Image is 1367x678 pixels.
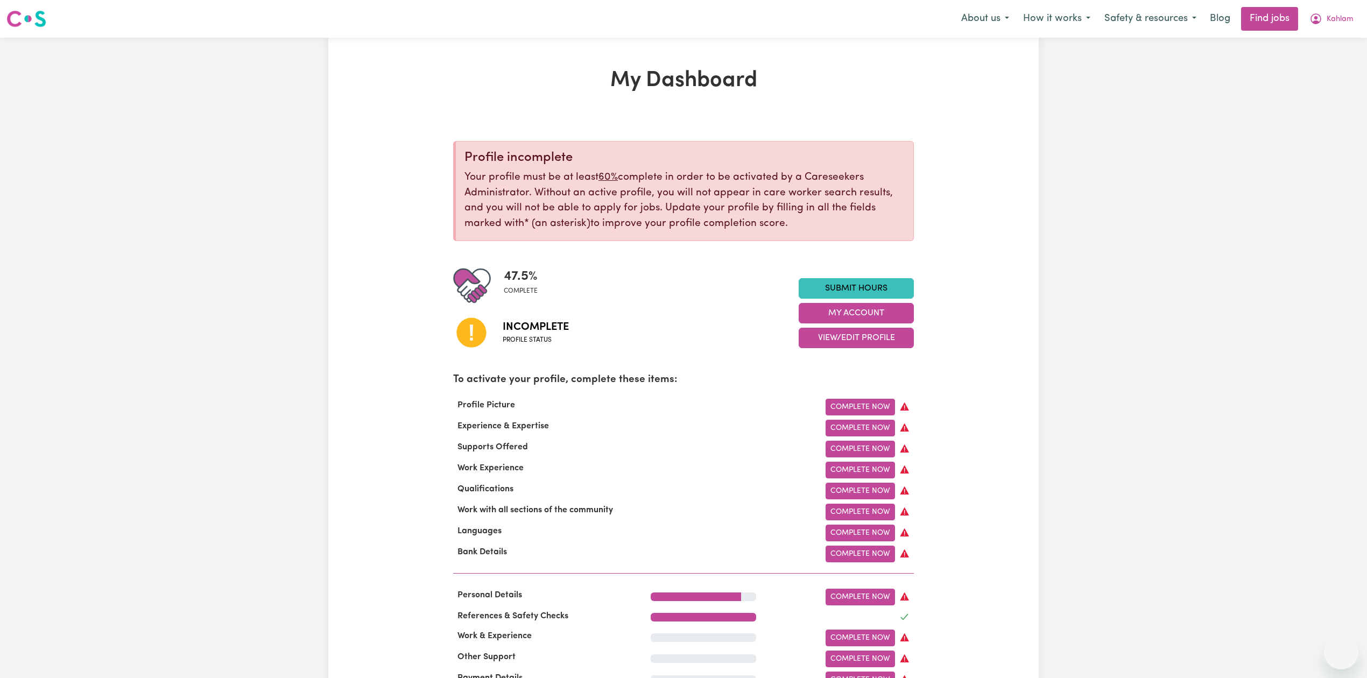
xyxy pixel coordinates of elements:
a: Complete Now [826,504,895,520]
div: Profile completeness: 47.5% [504,267,546,305]
span: Experience & Expertise [453,422,553,430]
span: an asterisk [524,218,590,229]
span: Work with all sections of the community [453,506,617,514]
a: Complete Now [826,462,895,478]
button: How it works [1016,8,1097,30]
span: complete [504,286,538,296]
p: To activate your profile, complete these items: [453,372,914,388]
a: Complete Now [826,546,895,562]
button: Safety & resources [1097,8,1203,30]
a: Careseekers logo [6,6,46,31]
span: Work & Experience [453,632,536,640]
span: 47.5 % [504,267,538,286]
span: Bank Details [453,548,511,556]
iframe: Button to launch messaging window [1324,635,1358,669]
span: Profile status [503,335,569,345]
a: Find jobs [1241,7,1298,31]
a: Submit Hours [799,278,914,299]
a: Complete Now [826,525,895,541]
a: Complete Now [826,589,895,605]
a: Complete Now [826,420,895,436]
a: Complete Now [826,651,895,667]
a: Complete Now [826,399,895,415]
span: Personal Details [453,591,526,599]
span: Incomplete [503,319,569,335]
a: Complete Now [826,441,895,457]
span: Kahlam [1327,13,1354,25]
a: Complete Now [826,483,895,499]
button: My Account [799,303,914,323]
a: Complete Now [826,630,895,646]
span: Languages [453,527,506,535]
p: Your profile must be at least complete in order to be activated by a Careseekers Administrator. W... [464,170,905,232]
u: 60% [598,172,618,182]
h1: My Dashboard [453,68,914,94]
img: Careseekers logo [6,9,46,29]
span: Qualifications [453,485,518,493]
button: My Account [1302,8,1361,30]
a: Blog [1203,7,1237,31]
span: Other Support [453,653,520,661]
span: Work Experience [453,464,528,472]
button: View/Edit Profile [799,328,914,348]
button: About us [954,8,1016,30]
span: Supports Offered [453,443,532,451]
span: Profile Picture [453,401,519,409]
span: References & Safety Checks [453,612,573,620]
div: Profile incomplete [464,150,905,166]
